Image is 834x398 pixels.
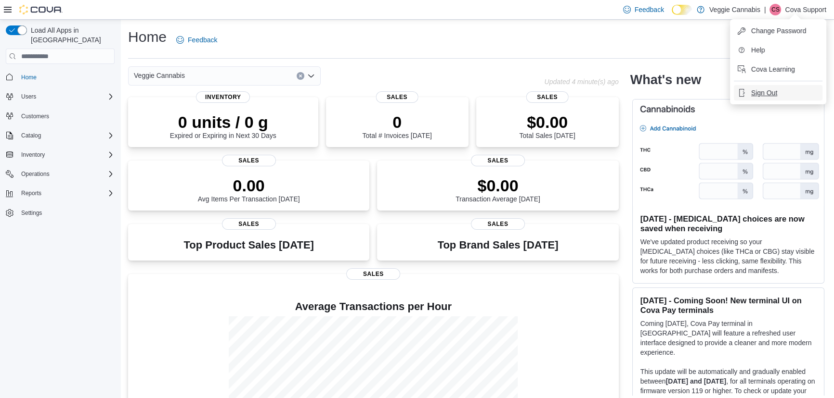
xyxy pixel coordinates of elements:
button: Settings [2,206,118,220]
button: Help [734,42,822,58]
p: 0 units / 0 g [170,112,276,132]
button: Inventory [2,148,118,162]
h2: What's new [630,72,701,87]
span: Operations [17,168,115,180]
span: Sales [471,155,525,166]
button: Catalog [2,129,118,142]
a: Feedback [172,30,221,50]
button: Reports [2,187,118,200]
a: Customers [17,111,53,122]
span: Sales [526,91,569,103]
button: Users [17,91,40,102]
p: | [764,4,766,15]
p: 0.00 [198,176,300,195]
span: Sales [346,268,400,280]
span: Sales [376,91,418,103]
nav: Complex example [6,66,115,245]
h3: [DATE] - Coming Soon! New terminal UI on Cova Pay terminals [640,296,816,315]
div: Cova Support [769,4,781,15]
span: Home [17,71,115,83]
span: Operations [21,170,50,178]
h1: Home [128,27,167,47]
p: Coming [DATE], Cova Pay terminal in [GEOGRAPHIC_DATA] will feature a refreshed user interface des... [640,319,816,357]
div: Total Sales [DATE] [519,112,575,139]
h3: [DATE] - [MEDICAL_DATA] choices are now saved when receiving [640,214,816,233]
span: Sign Out [751,88,777,98]
span: Users [17,91,115,102]
span: Settings [21,209,42,217]
button: Change Password [734,23,822,38]
span: CS [771,4,780,15]
span: Inventory [21,151,45,159]
a: Settings [17,207,46,219]
button: Clear input [297,72,304,80]
img: Cova [19,5,63,14]
a: Home [17,72,40,83]
p: $0.00 [519,112,575,132]
span: Customers [17,110,115,122]
p: Cova Support [785,4,826,15]
button: Inventory [17,149,49,161]
div: Avg Items Per Transaction [DATE] [198,176,300,203]
button: Customers [2,109,118,123]
button: Users [2,90,118,103]
input: Dark Mode [672,5,692,15]
h3: Top Brand Sales [DATE] [438,239,559,251]
span: Veggie Cannabis [134,70,185,81]
button: Home [2,70,118,84]
h3: Top Product Sales [DATE] [183,239,313,251]
div: Total # Invoices [DATE] [362,112,431,139]
span: Load All Apps in [GEOGRAPHIC_DATA] [27,25,115,45]
button: Operations [2,167,118,181]
p: $0.00 [456,176,540,195]
span: Change Password [751,26,806,36]
button: Cova Learning [734,62,822,77]
p: We've updated product receiving so your [MEDICAL_DATA] choices (like THCa or CBG) stay visible fo... [640,237,816,275]
span: Sales [222,155,276,166]
span: Inventory [17,149,115,161]
p: Veggie Cannabis [709,4,760,15]
span: Sales [222,218,276,230]
button: Reports [17,187,45,199]
span: Settings [17,207,115,219]
span: Users [21,93,36,100]
button: Operations [17,168,53,180]
h4: Average Transactions per Hour [136,301,611,312]
span: Feedback [188,35,217,45]
span: Customers [21,112,49,120]
span: Feedback [635,5,664,14]
strong: [DATE] and [DATE] [666,377,726,385]
span: Inventory [196,91,250,103]
p: 0 [362,112,431,132]
button: Sign Out [734,85,822,100]
span: Help [751,45,765,55]
span: Catalog [21,132,41,139]
span: Sales [471,218,525,230]
span: Home [21,74,37,81]
div: Expired or Expiring in Next 30 Days [170,112,276,139]
span: Reports [21,189,41,197]
span: Reports [17,187,115,199]
span: Catalog [17,130,115,141]
p: Updated 4 minute(s) ago [544,78,618,86]
button: Open list of options [307,72,315,80]
div: Transaction Average [DATE] [456,176,540,203]
span: Cova Learning [751,64,795,74]
button: Catalog [17,130,45,141]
